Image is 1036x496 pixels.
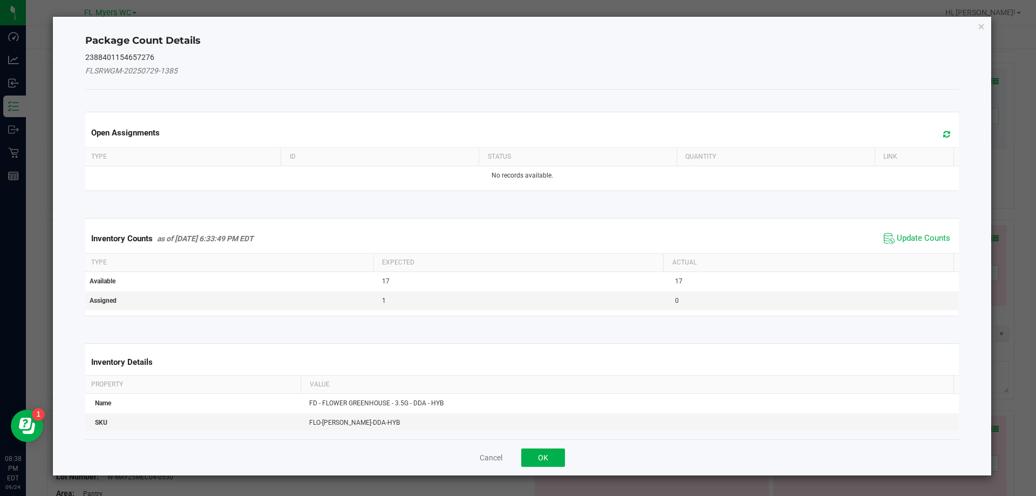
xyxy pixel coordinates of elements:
[480,452,502,463] button: Cancel
[488,153,511,160] span: Status
[685,153,716,160] span: Quantity
[11,410,43,442] iframe: Resource center
[310,381,330,388] span: Value
[897,233,950,244] span: Update Counts
[83,166,962,185] td: No records available.
[91,381,123,388] span: Property
[91,234,153,243] span: Inventory Counts
[157,234,254,243] span: as of [DATE] 6:33:49 PM EDT
[978,19,985,32] button: Close
[90,277,115,285] span: Available
[309,399,444,407] span: FD - FLOWER GREENHOUSE - 3.5G - DDA - HYB
[382,259,414,266] span: Expected
[883,153,897,160] span: Link
[675,297,679,304] span: 0
[91,153,107,160] span: Type
[290,153,296,160] span: ID
[672,259,697,266] span: Actual
[309,419,400,426] span: FLO-[PERSON_NAME]-DDA-HYB
[85,53,959,62] h5: 2388401154657276
[521,449,565,467] button: OK
[382,297,386,304] span: 1
[32,408,45,421] iframe: Resource center unread badge
[85,34,959,48] h4: Package Count Details
[90,297,117,304] span: Assigned
[675,277,683,285] span: 17
[95,419,107,426] span: SKU
[95,399,111,407] span: Name
[91,128,160,138] span: Open Assignments
[85,67,959,75] h5: FLSRWGM-20250729-1385
[91,259,107,266] span: Type
[91,357,153,367] span: Inventory Details
[382,277,390,285] span: 17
